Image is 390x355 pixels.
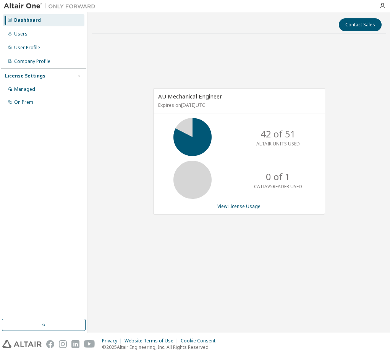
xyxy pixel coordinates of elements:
div: Cookie Consent [181,338,220,344]
img: facebook.svg [46,340,54,348]
p: ALTAIR UNITS USED [256,140,300,147]
img: altair_logo.svg [2,340,42,348]
div: Website Terms of Use [125,338,181,344]
div: Dashboard [14,17,41,23]
p: 0 of 1 [266,170,290,183]
div: Users [14,31,28,37]
div: User Profile [14,45,40,51]
p: Expires on [DATE] UTC [158,102,318,108]
img: Altair One [4,2,99,10]
p: CATIAV5READER USED [254,183,302,190]
div: License Settings [5,73,45,79]
div: On Prem [14,99,33,105]
img: instagram.svg [59,340,67,348]
div: Company Profile [14,58,50,65]
img: linkedin.svg [71,340,79,348]
img: youtube.svg [84,340,95,348]
p: 42 of 51 [261,127,296,140]
button: Contact Sales [339,18,382,31]
p: © 2025 Altair Engineering, Inc. All Rights Reserved. [102,344,220,350]
a: View License Usage [217,203,261,210]
span: AU Mechanical Engineer [158,92,222,100]
div: Managed [14,86,35,92]
div: Privacy [102,338,125,344]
